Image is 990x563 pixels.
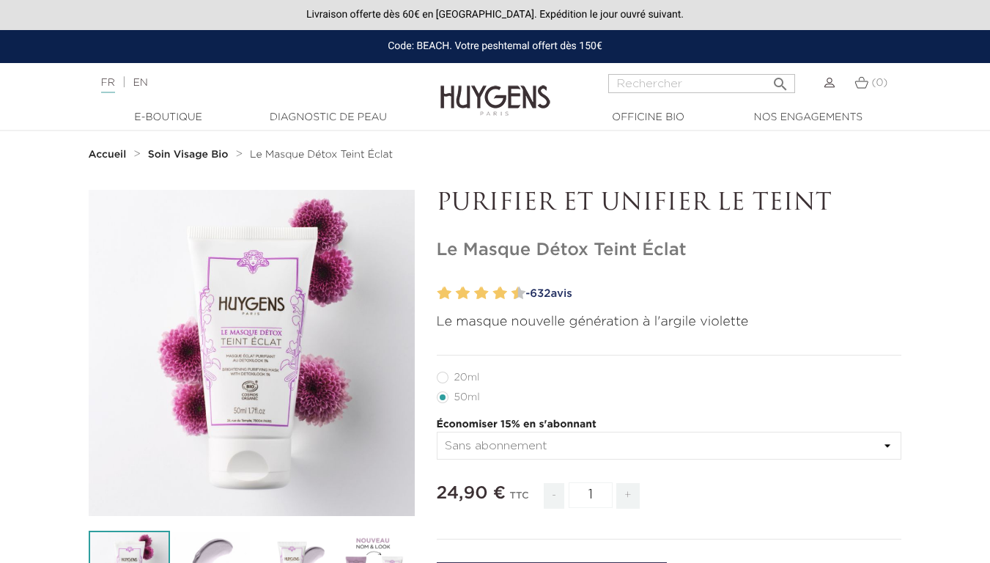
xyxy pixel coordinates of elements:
[437,485,506,502] span: 24,90 €
[575,110,722,125] a: Officine Bio
[471,283,476,304] label: 5
[250,149,393,161] a: Le Masque Détox Teint Éclat
[255,110,402,125] a: Diagnostic de peau
[437,190,902,218] p: PURIFIER ET UNIFIER LE TEINT
[437,312,902,332] p: Le masque nouvelle génération à l'argile violette
[250,150,393,160] span: Le Masque Détox Teint Éclat
[772,71,789,89] i: 
[89,149,130,161] a: Accueil
[871,78,887,88] span: (0)
[521,283,902,305] a: -632avis
[148,149,232,161] a: Soin Visage Bio
[510,480,529,520] div: TTC
[767,70,794,89] button: 
[569,482,613,508] input: Quantité
[437,240,902,261] h1: Le Masque Détox Teint Éclat
[490,283,495,304] label: 7
[435,283,440,304] label: 1
[459,283,470,304] label: 4
[544,483,564,509] span: -
[496,283,507,304] label: 8
[509,283,514,304] label: 9
[530,288,550,299] span: 632
[437,391,498,403] label: 50ml
[478,283,489,304] label: 6
[440,283,451,304] label: 2
[616,483,640,509] span: +
[437,372,498,383] label: 20ml
[94,74,402,92] div: |
[89,150,127,160] strong: Accueil
[437,417,902,433] p: Économiser 15% en s'abonnant
[148,150,229,160] strong: Soin Visage Bio
[440,62,550,118] img: Huygens
[133,78,147,88] a: EN
[735,110,882,125] a: Nos engagements
[101,78,115,93] a: FR
[514,283,525,304] label: 10
[95,110,242,125] a: E-Boutique
[453,283,458,304] label: 3
[608,74,795,93] input: Rechercher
